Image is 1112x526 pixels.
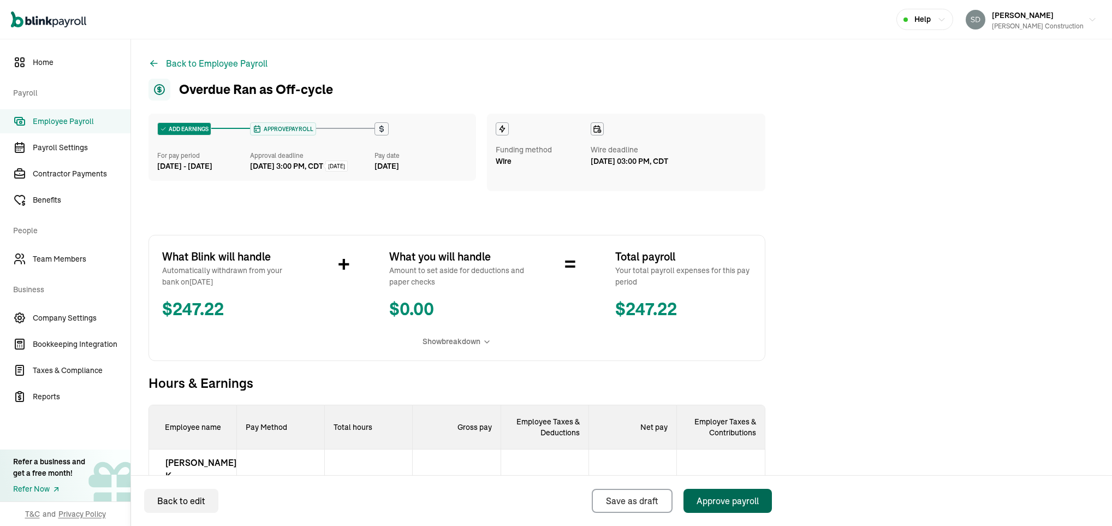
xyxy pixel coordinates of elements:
[33,194,130,206] span: Benefits
[564,249,576,281] span: =
[33,57,130,68] span: Home
[13,483,85,495] a: Refer Now
[589,405,677,450] div: Net pay
[33,339,130,350] span: Bookkeeping Integration
[896,9,953,30] button: Help
[33,391,130,403] span: Reports
[33,168,130,180] span: Contractor Payments
[961,6,1101,33] button: [PERSON_NAME][PERSON_NAME] Construction
[149,405,237,450] p: Employee name
[148,57,267,70] button: Back to Employee Payroll
[1057,474,1112,526] iframe: Chat Widget
[58,509,106,519] span: Privacy Policy
[338,249,350,281] span: +
[33,365,130,376] span: Taxes & Compliance
[389,265,526,288] span: Amount to set aside for deductions and paper checks
[389,297,526,323] span: $ 0.00
[496,156,512,167] span: Wire
[374,151,467,161] div: Pay date
[677,416,765,438] p: Employer Taxes & Contributions
[374,161,467,172] div: [DATE]
[33,253,130,265] span: Team Members
[250,161,323,172] div: [DATE] 3:00 PM, CDT
[13,76,124,107] span: Payroll
[325,405,413,450] p: Total hours
[148,374,765,392] span: Hours & Earnings
[157,161,250,172] div: [DATE] - [DATE]
[606,494,658,507] div: Save as draft
[148,79,333,101] h1: Overdue Ran as Off-cycle
[33,312,130,324] span: Company Settings
[615,249,752,265] span: Total payroll
[592,489,673,513] button: Save as draft
[162,265,299,288] span: Automatically withdrawn from your bank on [DATE]
[413,405,501,450] div: Gross pay
[683,489,772,513] button: Approve payroll
[328,162,345,170] span: [DATE]
[13,273,124,304] span: Business
[144,489,218,513] button: Back to edit
[33,142,130,153] span: Payroll Settings
[914,14,931,25] span: Help
[697,494,759,507] div: Approve payroll
[11,4,86,36] nav: Global
[162,297,299,323] span: $ 247.22
[261,125,313,133] span: APPROVE PAYROLL
[165,456,236,495] span: [PERSON_NAME] K [PERSON_NAME]
[992,21,1084,31] div: [PERSON_NAME] Construction
[496,144,552,156] span: Funding method
[33,116,130,127] span: Employee Payroll
[501,416,588,438] p: Employee Taxes & Deductions
[162,249,299,265] span: What Blink will handle
[992,10,1054,20] span: [PERSON_NAME]
[591,144,669,156] span: Wire deadline
[157,151,250,161] div: For pay period
[250,151,370,161] div: Approval deadline
[389,249,526,265] span: What you will handle
[13,214,124,245] span: People
[615,265,752,288] span: Your total payroll expenses for this pay period
[237,405,325,450] p: Pay Method
[25,509,40,519] span: T&C
[615,297,752,323] span: $ 247.22
[423,336,480,347] span: Show breakdown
[158,123,211,135] div: ADD EARNINGS
[13,456,85,479] div: Refer a business and get a free month!
[591,156,669,167] span: [DATE] 03:00 PM, CDT
[157,494,205,507] div: Back to edit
